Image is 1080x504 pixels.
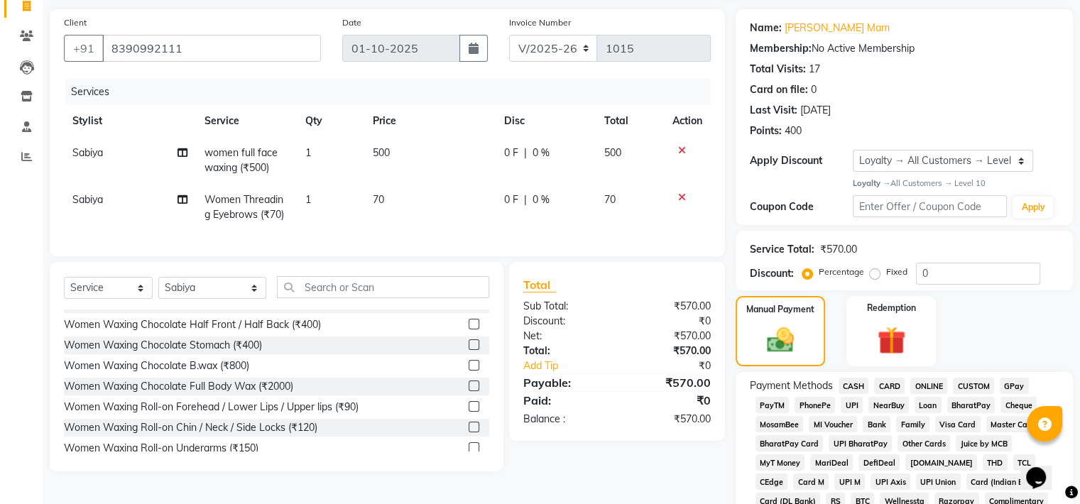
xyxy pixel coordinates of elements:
[533,192,550,207] span: 0 %
[64,400,359,415] div: Women Waxing Roll-on Forehead / Lower Lips / Upper lips (₹90)
[871,473,910,490] span: UPI Axis
[858,454,900,471] span: DefiDeal
[820,242,857,257] div: ₹570.00
[746,303,814,316] label: Manual Payment
[664,105,711,137] th: Action
[64,16,87,29] label: Client
[793,473,829,490] span: Card M
[513,358,634,373] a: Add Tip
[513,392,617,409] div: Paid:
[874,378,905,394] span: CARD
[915,397,942,413] span: Loan
[839,378,869,394] span: CASH
[868,397,909,413] span: NearBuy
[364,105,496,137] th: Price
[305,146,311,159] span: 1
[750,378,833,393] span: Payment Methods
[64,105,196,137] th: Stylist
[750,199,853,214] div: Coupon Code
[867,302,916,314] label: Redemption
[297,105,364,137] th: Qty
[956,435,1012,451] span: Juice by MCB
[64,338,262,353] div: Women Waxing Chocolate Stomach (₹400)
[750,103,797,118] div: Last Visit:
[916,473,961,490] span: UPI Union
[64,420,317,435] div: Women Waxing Roll-on Chin / Neck / Side Locks (₹120)
[523,278,556,292] span: Total
[905,454,977,471] span: [DOMAIN_NAME]
[513,344,617,358] div: Total:
[617,392,721,409] div: ₹0
[64,441,258,456] div: Women Waxing Roll-on Underarms (₹150)
[64,35,104,62] button: +91
[809,416,857,432] span: MI Voucher
[756,435,824,451] span: BharatPay Card
[513,412,617,427] div: Balance :
[513,329,617,344] div: Net:
[513,299,617,314] div: Sub Total:
[64,379,293,394] div: Women Waxing Chocolate Full Body Wax (₹2000)
[750,82,808,97] div: Card on file:
[524,146,527,160] span: |
[504,146,518,160] span: 0 F
[277,276,489,298] input: Search or Scan
[509,16,571,29] label: Invoice Number
[750,21,782,35] div: Name:
[986,416,1040,432] span: Master Card
[898,435,950,451] span: Other Cards
[1013,454,1036,471] span: TCL
[853,178,890,188] strong: Loyalty →
[750,124,782,138] div: Points:
[617,329,721,344] div: ₹570.00
[810,454,853,471] span: MariDeal
[1000,378,1029,394] span: GPay
[947,397,996,413] span: BharatPay
[756,454,805,471] span: MyT Money
[785,21,890,35] a: [PERSON_NAME] Mam
[102,35,321,62] input: Search by Name/Mobile/Email/Code
[72,193,103,206] span: Sabiya
[524,192,527,207] span: |
[617,314,721,329] div: ₹0
[756,416,804,432] span: MosamBee
[604,146,621,159] span: 500
[496,105,596,137] th: Disc
[617,412,721,427] div: ₹570.00
[750,62,806,77] div: Total Visits:
[886,265,907,278] label: Fixed
[750,41,812,56] div: Membership:
[65,79,721,105] div: Services
[983,454,1008,471] span: THD
[750,153,853,168] div: Apply Discount
[504,192,518,207] span: 0 F
[617,344,721,358] div: ₹570.00
[756,473,788,490] span: CEdge
[966,473,1044,490] span: Card (Indian Bank)
[204,193,284,221] span: Women Threading Eyebrows (₹70)
[795,397,835,413] span: PhonePe
[72,146,103,159] span: Sabiya
[617,374,721,391] div: ₹570.00
[785,124,802,138] div: 400
[533,146,550,160] span: 0 %
[756,397,790,413] span: PayTM
[853,195,1008,217] input: Enter Offer / Coupon Code
[809,62,820,77] div: 17
[373,146,390,159] span: 500
[819,265,864,278] label: Percentage
[800,103,831,118] div: [DATE]
[953,378,994,394] span: CUSTOM
[1013,197,1053,218] button: Apply
[513,374,617,391] div: Payable:
[868,323,915,358] img: _gift.svg
[896,416,929,432] span: Family
[204,146,278,174] span: women full face waxing (₹500)
[634,358,721,373] div: ₹0
[758,324,802,356] img: _cash.svg
[750,41,1059,56] div: No Active Membership
[829,435,892,451] span: UPI BharatPay
[935,416,981,432] span: Visa Card
[64,358,249,373] div: Women Waxing Chocolate B.wax (₹800)
[750,266,794,281] div: Discount:
[834,473,865,490] span: UPI M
